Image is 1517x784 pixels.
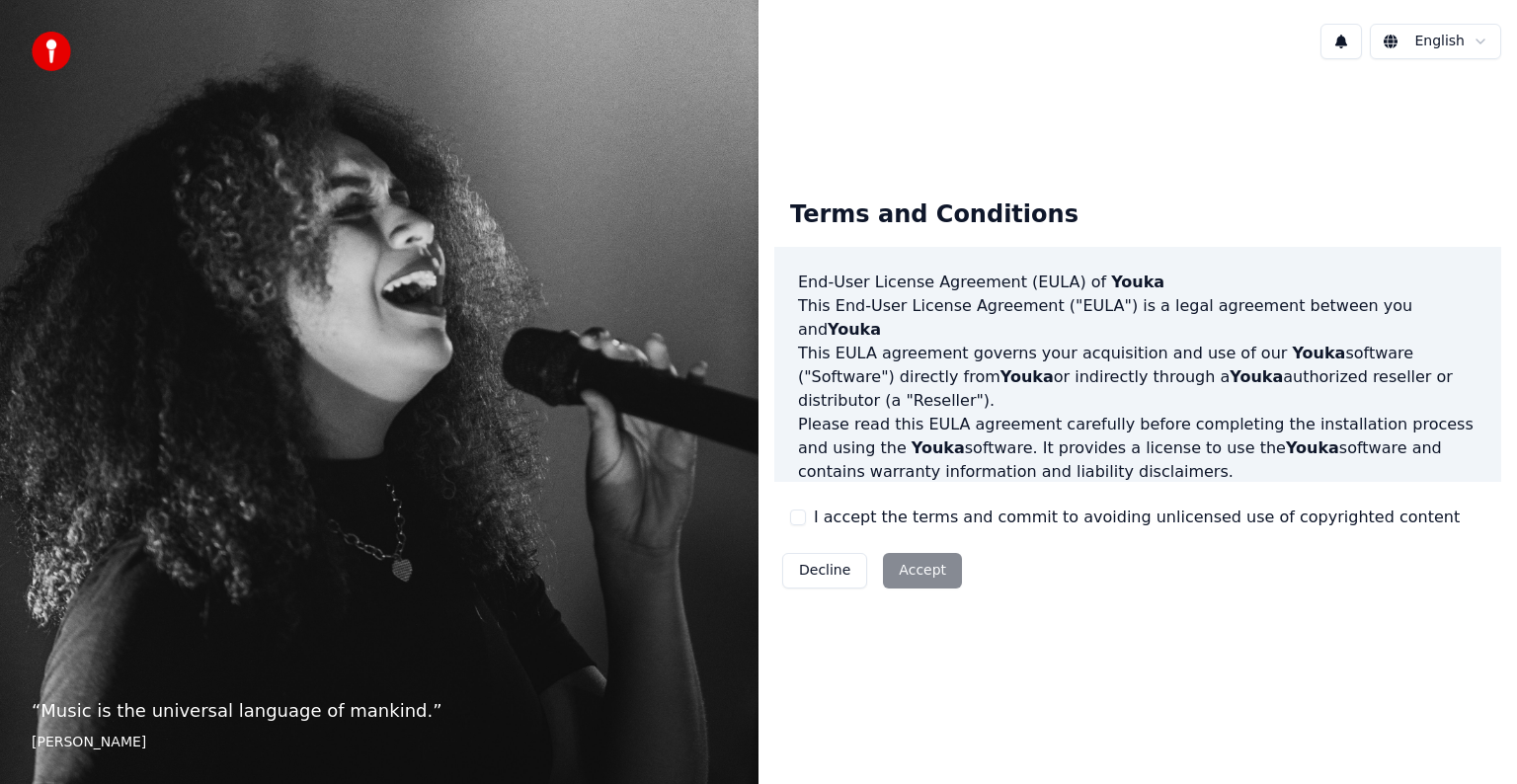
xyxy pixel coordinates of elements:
[1286,438,1339,457] span: Youka
[828,320,881,339] span: Youka
[32,32,71,71] img: youka
[798,413,1477,484] p: Please read this EULA agreement carefully before completing the installation process and using th...
[32,697,727,725] p: “ Music is the universal language of mankind. ”
[814,506,1460,529] label: I accept the terms and commit to avoiding unlicensed use of copyrighted content
[32,733,727,752] footer: [PERSON_NAME]
[1000,367,1054,386] span: Youka
[798,342,1477,413] p: This EULA agreement governs your acquisition and use of our software ("Software") directly from o...
[1230,367,1283,386] span: Youka
[782,553,867,588] button: Decline
[1292,344,1345,362] span: Youka
[1111,273,1164,291] span: Youka
[774,184,1094,247] div: Terms and Conditions
[798,271,1477,294] h3: End-User License Agreement (EULA) of
[912,438,965,457] span: Youka
[798,294,1477,342] p: This End-User License Agreement ("EULA") is a legal agreement between you and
